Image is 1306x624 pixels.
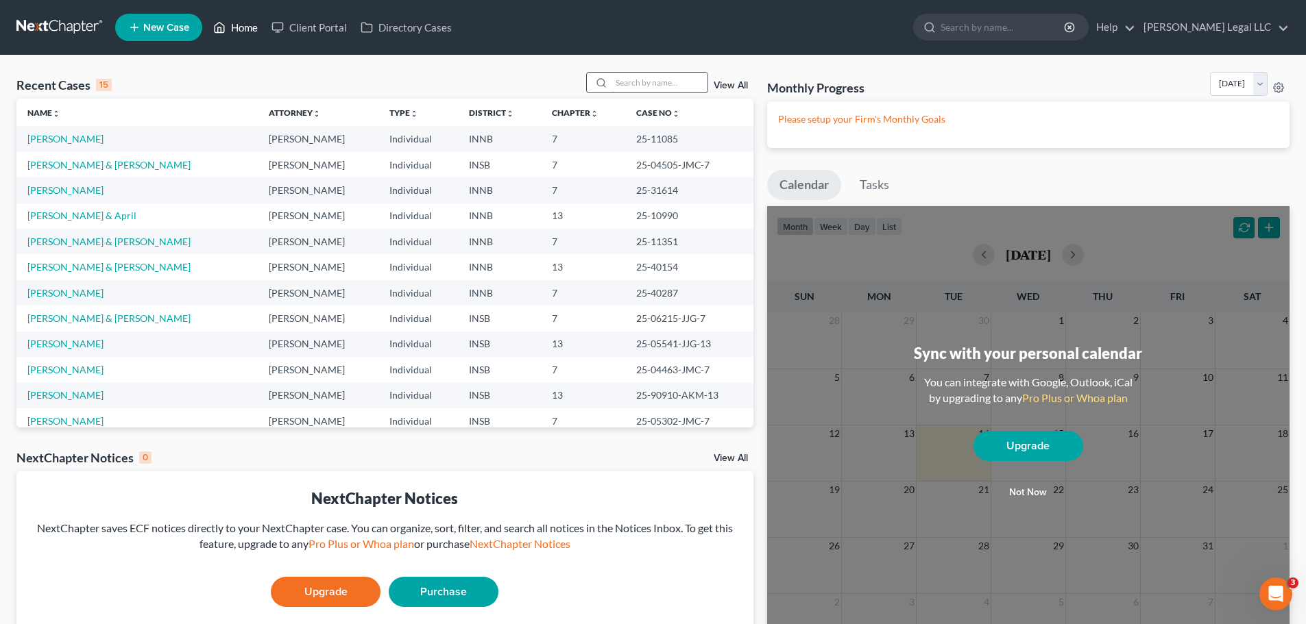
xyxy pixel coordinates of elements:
td: 25-40287 [625,280,753,305]
td: Individual [378,229,458,254]
td: 7 [541,280,625,305]
a: Upgrade [974,431,1083,461]
td: 25-05541-JJG-13 [625,332,753,357]
td: Individual [378,126,458,151]
a: [PERSON_NAME] & [PERSON_NAME] [27,312,191,324]
div: You can integrate with Google, Outlook, iCal by upgrading to any [919,375,1138,406]
i: unfold_more [313,110,321,118]
td: [PERSON_NAME] [258,126,378,151]
a: [PERSON_NAME] [27,364,104,375]
input: Search by name... [612,73,708,92]
td: 25-11085 [625,126,753,151]
td: [PERSON_NAME] [258,332,378,357]
td: [PERSON_NAME] [258,357,378,382]
p: Please setup your Firm's Monthly Goals [778,112,1279,126]
td: Individual [378,383,458,408]
a: NextChapter Notices [470,537,570,550]
td: 7 [541,126,625,151]
td: [PERSON_NAME] [258,203,378,229]
td: Individual [378,203,458,229]
td: INSB [458,408,541,434]
td: Individual [378,280,458,305]
td: [PERSON_NAME] [258,177,378,203]
h3: Monthly Progress [767,79,864,96]
i: unfold_more [506,110,514,118]
td: 25-90910-AKM-13 [625,383,753,408]
td: 25-40154 [625,254,753,279]
a: Upgrade [271,577,380,607]
a: [PERSON_NAME] [27,415,104,427]
a: Directory Cases [354,15,459,40]
a: [PERSON_NAME] Legal LLC [1137,15,1289,40]
td: [PERSON_NAME] [258,152,378,177]
a: Nameunfold_more [27,108,60,118]
div: Recent Cases [16,77,112,93]
i: unfold_more [590,110,598,118]
td: Individual [378,177,458,203]
td: Individual [378,408,458,434]
td: INNB [458,229,541,254]
td: Individual [378,254,458,279]
td: INSB [458,152,541,177]
a: Purchase [389,577,498,607]
td: [PERSON_NAME] [258,254,378,279]
a: Typeunfold_more [389,108,418,118]
td: 7 [541,229,625,254]
td: Individual [378,357,458,382]
td: Individual [378,152,458,177]
div: Sync with your personal calendar [914,342,1142,364]
td: INNB [458,280,541,305]
a: Pro Plus or Whoa plan [1022,391,1128,404]
a: Tasks [847,170,902,200]
a: Districtunfold_more [469,108,514,118]
div: NextChapter Notices [27,488,742,509]
td: Individual [378,305,458,331]
td: 7 [541,177,625,203]
td: INSB [458,383,541,408]
td: 25-11351 [625,229,753,254]
td: 25-31614 [625,177,753,203]
td: 13 [541,203,625,229]
td: [PERSON_NAME] [258,280,378,305]
a: [PERSON_NAME] [27,287,104,299]
i: unfold_more [672,110,680,118]
a: [PERSON_NAME] [27,133,104,145]
a: Pro Plus or Whoa plan [309,537,414,550]
td: 25-04505-JMC-7 [625,152,753,177]
td: 7 [541,357,625,382]
td: 13 [541,383,625,408]
td: 25-05302-JMC-7 [625,408,753,434]
td: INNB [458,203,541,229]
a: Client Portal [265,15,354,40]
td: INNB [458,177,541,203]
td: 13 [541,254,625,279]
a: Calendar [767,170,841,200]
a: [PERSON_NAME] & [PERSON_NAME] [27,236,191,247]
a: View All [714,81,748,90]
a: Attorneyunfold_more [269,108,321,118]
a: [PERSON_NAME] & April [27,210,136,221]
a: Help [1089,15,1135,40]
td: [PERSON_NAME] [258,383,378,408]
td: 7 [541,152,625,177]
td: INNB [458,254,541,279]
td: 7 [541,408,625,434]
a: [PERSON_NAME] & [PERSON_NAME] [27,261,191,273]
a: [PERSON_NAME] [27,184,104,196]
td: Individual [378,332,458,357]
button: Not now [974,479,1083,506]
div: NextChapter saves ECF notices directly to your NextChapter case. You can organize, sort, filter, ... [27,521,742,552]
td: INNB [458,126,541,151]
a: Home [206,15,265,40]
td: [PERSON_NAME] [258,305,378,331]
input: Search by name... [941,14,1066,40]
td: [PERSON_NAME] [258,229,378,254]
div: 0 [139,451,152,464]
a: [PERSON_NAME] & [PERSON_NAME] [27,159,191,171]
span: New Case [143,23,189,33]
iframe: Intercom live chat [1259,577,1292,610]
span: 3 [1287,577,1298,588]
div: NextChapter Notices [16,449,152,466]
a: Case Nounfold_more [636,108,680,118]
td: INSB [458,357,541,382]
